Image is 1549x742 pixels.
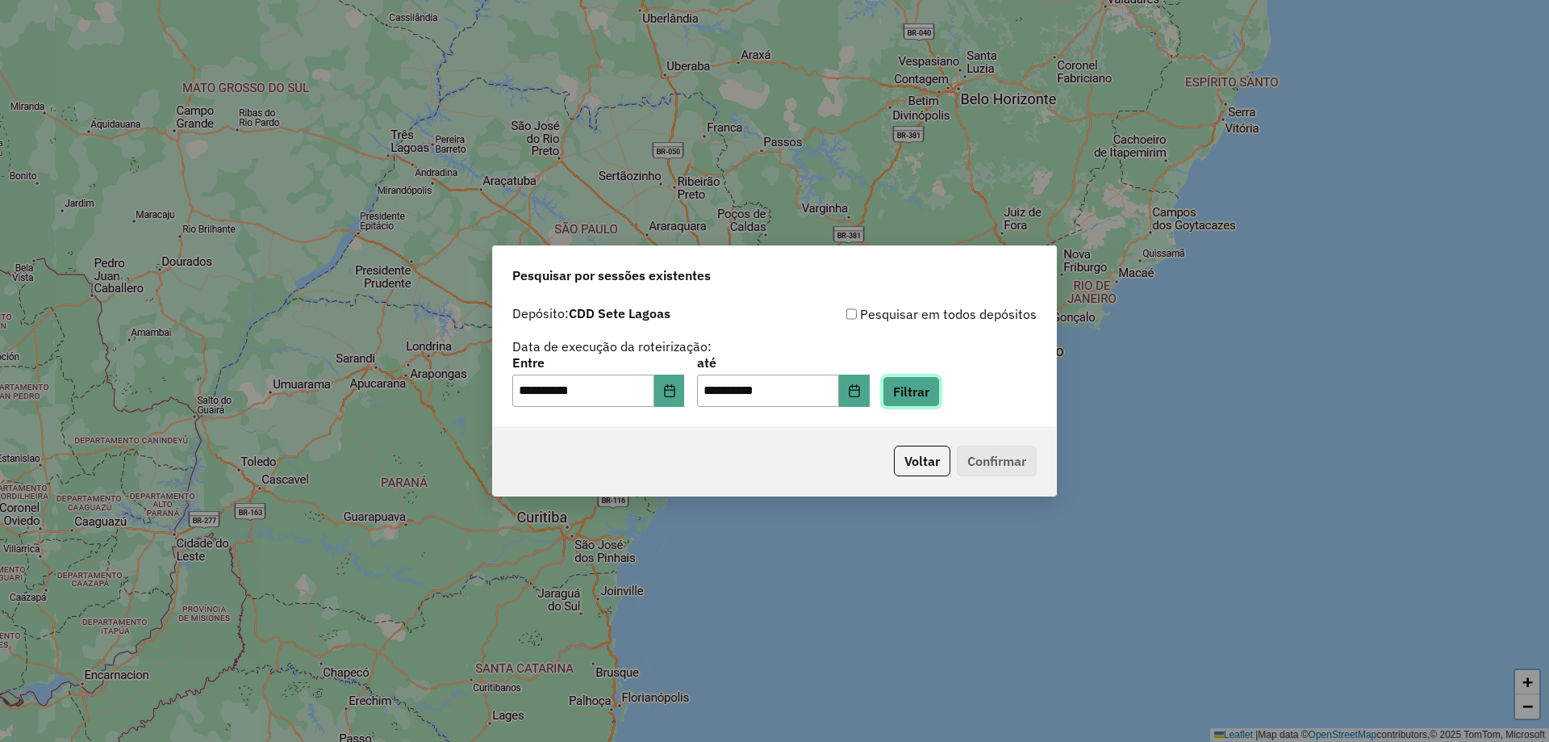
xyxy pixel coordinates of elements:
button: Choose Date [839,375,870,407]
button: Voltar [894,446,950,476]
label: até [697,353,869,372]
button: Filtrar [883,376,940,407]
label: Data de execução da roteirização: [512,337,712,356]
label: Entre [512,353,684,372]
strong: CDD Sete Lagoas [569,305,670,321]
label: Depósito: [512,304,670,323]
span: Pesquisar por sessões existentes [512,266,711,285]
button: Choose Date [654,375,685,407]
div: Pesquisar em todos depósitos [774,304,1037,324]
